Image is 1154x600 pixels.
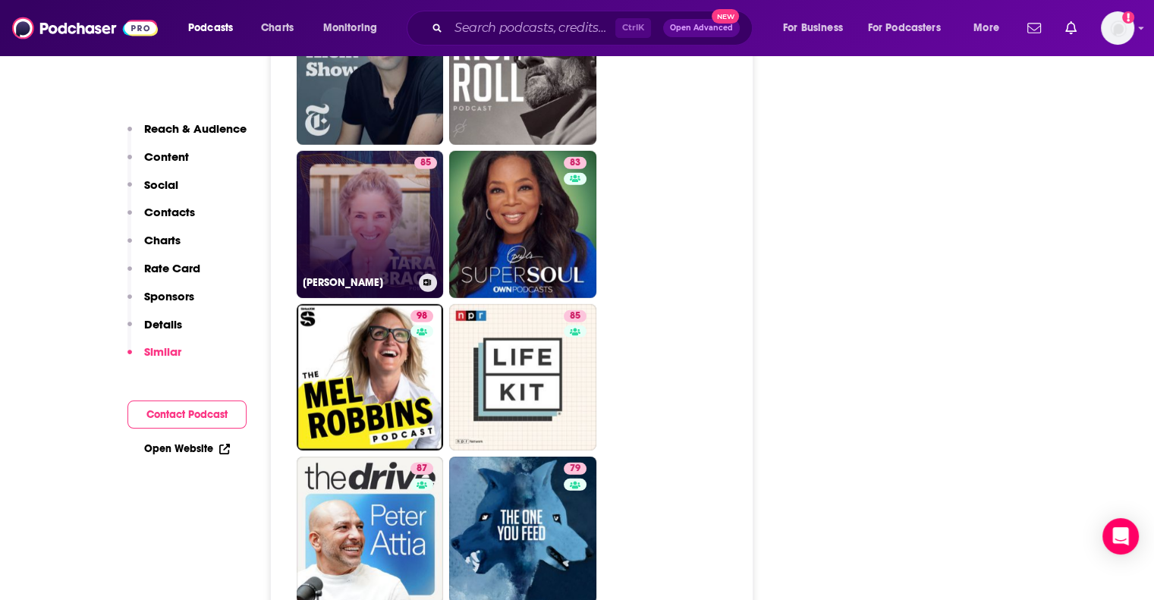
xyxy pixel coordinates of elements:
p: Social [144,177,178,192]
button: Content [127,149,189,177]
span: 85 [420,155,431,171]
span: Charts [261,17,294,39]
span: For Podcasters [868,17,941,39]
button: Contact Podcast [127,401,247,429]
a: 85[PERSON_NAME] [297,151,444,298]
a: 83 [449,151,596,298]
button: Reach & Audience [127,121,247,149]
h3: [PERSON_NAME] [303,276,413,289]
button: Show profile menu [1101,11,1134,45]
button: Contacts [127,205,195,233]
button: Open AdvancedNew [663,19,740,37]
p: Details [144,317,182,331]
input: Search podcasts, credits, & more... [448,16,615,40]
p: Sponsors [144,289,194,303]
div: Search podcasts, credits, & more... [421,11,767,46]
p: Content [144,149,189,164]
button: open menu [963,16,1018,40]
a: Show notifications dropdown [1059,15,1083,41]
a: 83 [564,157,586,169]
span: For Business [783,17,843,39]
span: 83 [570,155,580,171]
button: Similar [127,344,181,372]
a: 85 [564,310,586,322]
span: Logged in as GregKubie [1101,11,1134,45]
svg: Add a profile image [1122,11,1134,24]
span: Open Advanced [670,24,733,32]
span: New [712,9,739,24]
a: Show notifications dropdown [1021,15,1047,41]
button: Charts [127,233,181,261]
a: Charts [251,16,303,40]
span: More [973,17,999,39]
img: User Profile [1101,11,1134,45]
a: 98 [297,304,444,451]
a: 85 [414,157,437,169]
div: Open Intercom Messenger [1102,518,1139,554]
img: Podchaser - Follow, Share and Rate Podcasts [12,14,158,42]
p: Similar [144,344,181,359]
a: 98 [410,310,433,322]
button: Social [127,177,178,206]
button: open menu [178,16,253,40]
a: 79 [564,463,586,475]
span: Podcasts [188,17,233,39]
p: Charts [144,233,181,247]
span: Ctrl K [615,18,651,38]
button: Rate Card [127,261,200,289]
span: 79 [570,461,580,476]
button: Details [127,317,182,345]
button: Sponsors [127,289,194,317]
span: 85 [570,309,580,324]
span: Monitoring [323,17,377,39]
a: 85 [449,304,596,451]
a: 87 [410,463,433,475]
p: Rate Card [144,261,200,275]
a: Open Website [144,442,230,455]
span: 98 [417,309,427,324]
button: open menu [772,16,862,40]
span: 87 [417,461,427,476]
button: open menu [313,16,397,40]
p: Contacts [144,205,195,219]
button: open menu [858,16,963,40]
p: Reach & Audience [144,121,247,136]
